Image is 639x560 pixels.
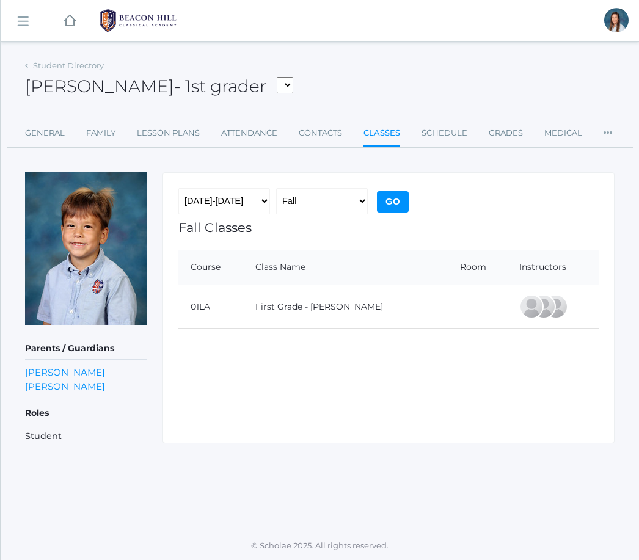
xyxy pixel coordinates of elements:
div: Heather Wallock [544,294,568,319]
span: - 1st grader [174,76,266,96]
a: Grades [489,121,523,145]
a: Contacts [299,121,342,145]
a: Family [86,121,115,145]
th: Instructors [507,250,599,285]
th: Room [448,250,507,285]
a: First Grade - [PERSON_NAME] [255,301,383,312]
div: Joy Bradley [604,8,629,32]
h5: Parents / Guardians [25,338,147,359]
a: [PERSON_NAME] [25,365,105,379]
td: 01LA [178,285,243,329]
a: Attendance [221,121,277,145]
a: Student Directory [33,60,104,70]
img: Obadiah Bradley [25,172,147,325]
h2: [PERSON_NAME] [25,77,293,96]
li: Student [25,430,147,443]
img: BHCALogos-05-308ed15e86a5a0abce9b8dd61676a3503ac9727e845dece92d48e8588c001991.png [92,5,184,36]
a: [PERSON_NAME] [25,379,105,393]
a: Lesson Plans [137,121,200,145]
th: Course [178,250,243,285]
a: Classes [363,121,400,147]
h5: Roles [25,403,147,424]
a: General [25,121,65,145]
input: Go [377,191,409,213]
p: © Scholae 2025. All rights reserved. [1,540,639,552]
div: Jaimie Watson [519,294,544,319]
th: Class Name [243,250,448,285]
div: Liv Barber [531,294,556,319]
h1: Fall Classes [178,220,599,235]
a: Schedule [422,121,467,145]
a: Medical [544,121,582,145]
